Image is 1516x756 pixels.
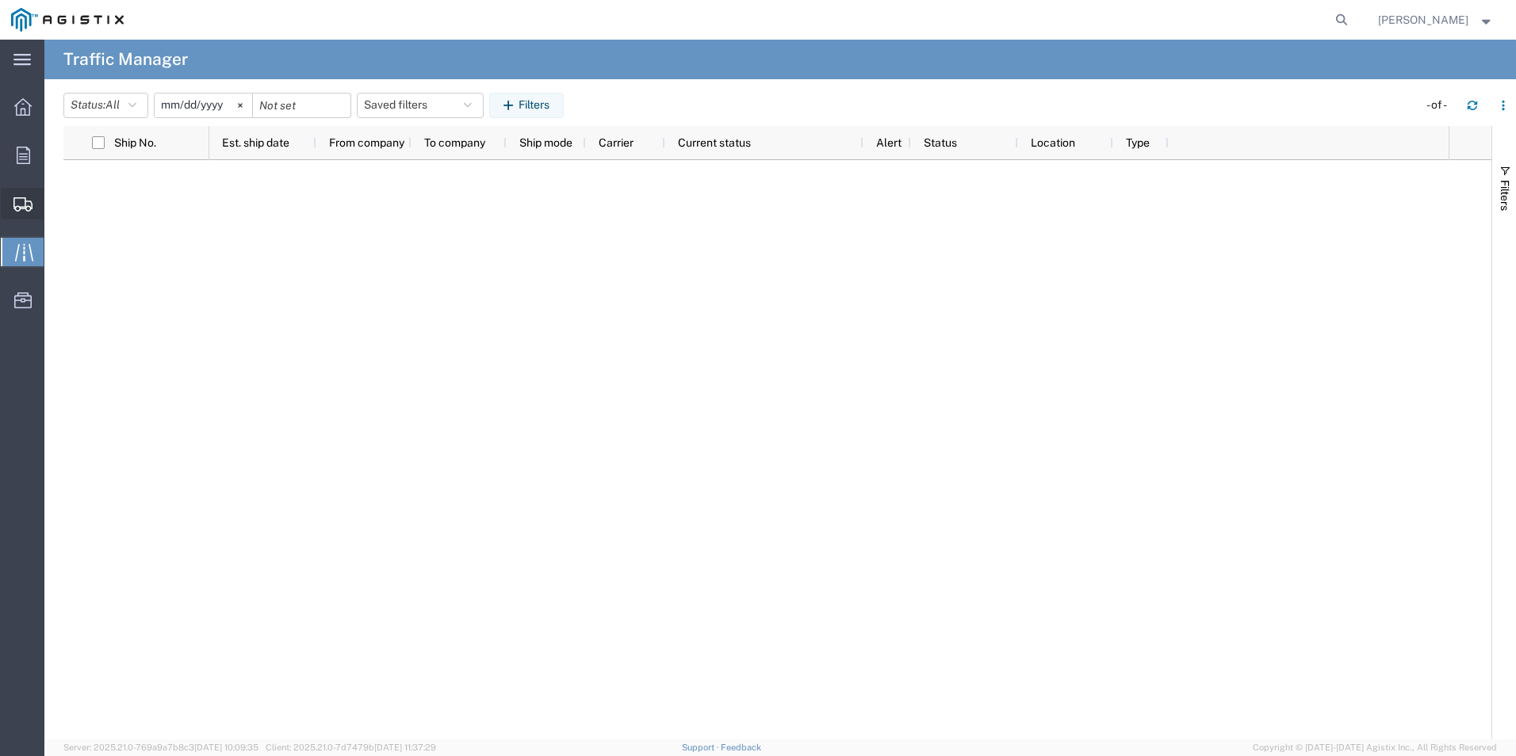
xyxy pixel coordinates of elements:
span: Est. ship date [222,136,289,149]
span: Status [924,136,957,149]
input: Not set [155,94,252,117]
span: Filters [1499,180,1511,211]
span: All [105,98,120,111]
span: Ship mode [519,136,572,149]
h4: Traffic Manager [63,40,188,79]
img: logo [11,8,124,32]
span: Rick Judd [1378,11,1468,29]
a: Support [682,743,722,752]
span: Copyright © [DATE]-[DATE] Agistix Inc., All Rights Reserved [1253,741,1497,754]
span: Location [1031,136,1075,149]
span: Ship No. [114,136,156,149]
span: Alert [876,136,902,149]
button: Saved filters [357,93,484,118]
button: Filters [489,93,564,118]
button: [PERSON_NAME] [1377,10,1495,29]
span: Current status [678,136,751,149]
span: From company [329,136,404,149]
span: [DATE] 10:09:35 [194,743,258,752]
span: Carrier [599,136,634,149]
span: Client: 2025.21.0-7d7479b [266,743,436,752]
span: Type [1126,136,1150,149]
button: Status:All [63,93,148,118]
span: Server: 2025.21.0-769a9a7b8c3 [63,743,258,752]
span: To company [424,136,485,149]
input: Not set [253,94,350,117]
span: [DATE] 11:37:29 [374,743,436,752]
div: - of - [1426,97,1454,113]
a: Feedback [721,743,761,752]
